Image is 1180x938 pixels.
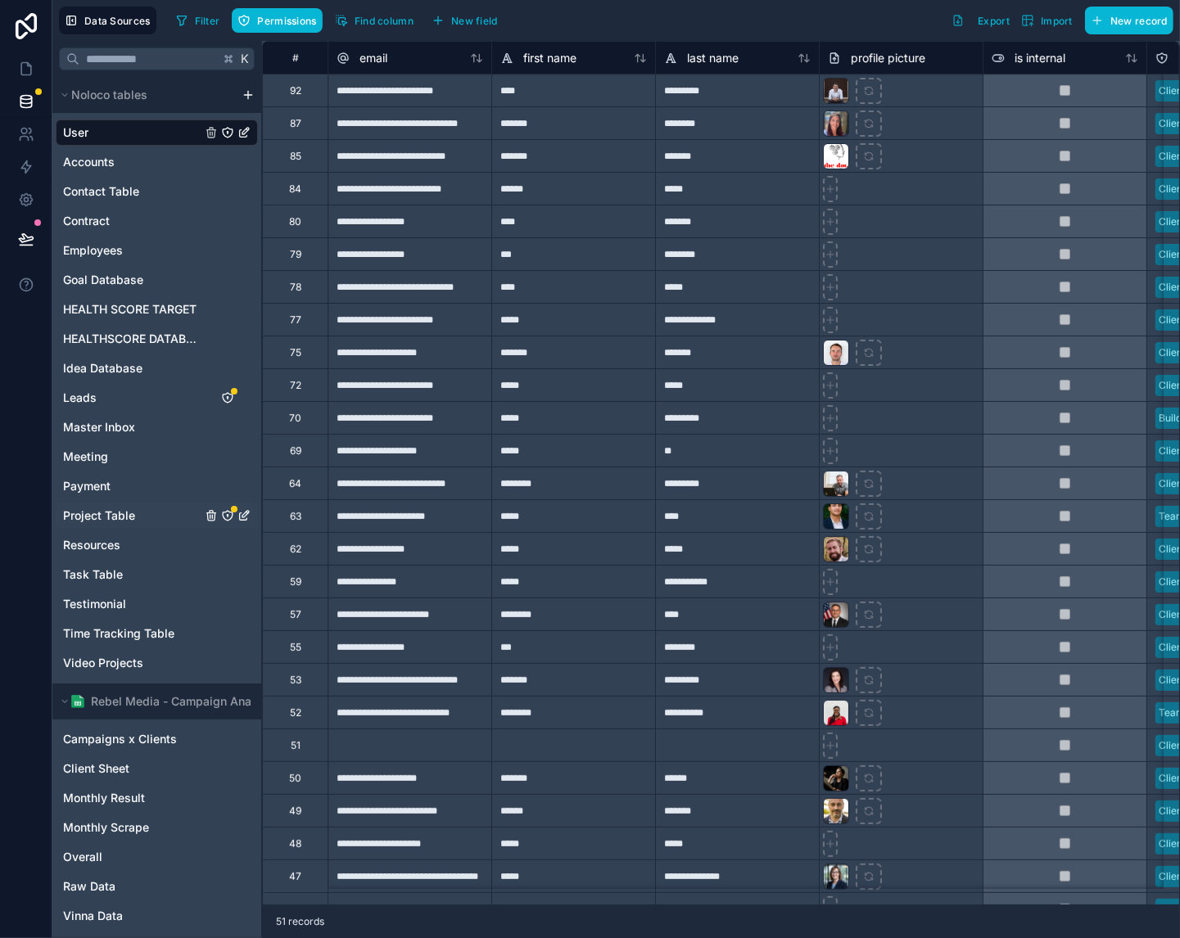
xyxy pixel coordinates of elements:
[289,772,301,785] div: 50
[290,444,301,458] div: 69
[289,805,301,818] div: 49
[451,15,498,27] span: New field
[290,706,301,719] div: 52
[290,84,301,97] div: 92
[1015,7,1078,34] button: Import
[290,379,301,392] div: 72
[1085,7,1173,34] button: New record
[946,7,1015,34] button: Export
[232,8,328,33] a: Permissions
[291,739,301,752] div: 51
[195,15,220,27] span: Filter
[290,313,301,327] div: 77
[290,346,301,359] div: 75
[851,50,925,66] span: profile picture
[289,183,301,196] div: 84
[289,903,301,916] div: 46
[276,915,324,928] span: 51 records
[275,52,315,64] div: #
[290,608,301,621] div: 57
[426,8,504,33] button: New field
[1041,15,1073,27] span: Import
[84,15,151,27] span: Data Sources
[355,15,414,27] span: Find column
[290,248,301,261] div: 79
[290,510,301,523] div: 63
[290,641,301,654] div: 55
[289,477,301,490] div: 64
[290,281,301,294] div: 78
[523,50,576,66] span: first name
[289,412,301,425] div: 70
[289,870,301,883] div: 47
[289,215,301,228] div: 80
[359,50,387,66] span: email
[329,8,419,33] button: Find column
[59,7,156,34] button: Data Sources
[290,117,301,130] div: 87
[232,8,322,33] button: Permissions
[1110,15,1168,27] span: New record
[289,837,301,850] div: 48
[290,543,301,556] div: 62
[239,53,251,65] span: K
[257,15,316,27] span: Permissions
[290,150,301,163] div: 85
[687,50,739,66] span: last name
[1015,50,1065,66] span: is internal
[290,674,301,687] div: 53
[290,575,301,589] div: 59
[978,15,1010,27] span: Export
[1078,7,1173,34] a: New record
[170,8,226,33] button: Filter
